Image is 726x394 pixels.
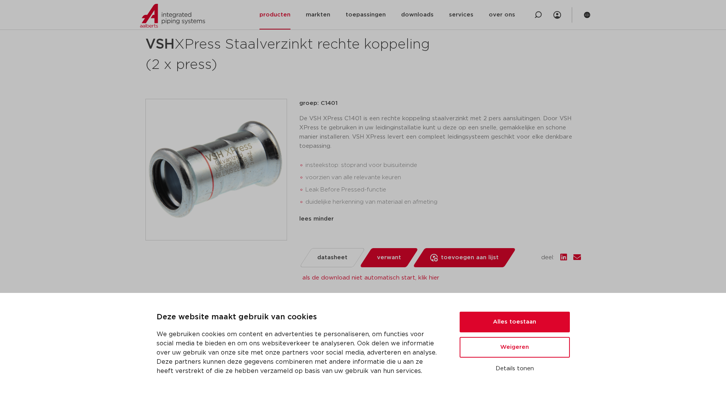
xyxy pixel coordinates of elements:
li: duidelijke herkenning van materiaal en afmeting [305,196,581,208]
strong: VSH [145,38,175,51]
li: Leak Before Pressed-functie [305,184,581,196]
button: Weigeren [460,337,570,358]
span: toevoegen aan lijst [441,252,499,264]
img: Product Image for VSH XPress Staalverzinkt rechte koppeling (2 x press) [146,99,287,240]
a: verwant [359,248,418,267]
button: Alles toestaan [460,312,570,332]
button: Details tonen [460,362,570,375]
h1: XPress Staalverzinkt rechte koppeling (2 x press) [145,33,433,74]
span: datasheet [317,252,348,264]
a: datasheet [299,248,365,267]
div: lees minder [299,214,581,224]
p: De VSH XPress C1401 is een rechte koppeling staalverzinkt met 2 pers aansluitingen. Door VSH XPre... [299,114,581,151]
p: We gebruiken cookies om content en advertenties te personaliseren, om functies voor social media ... [157,330,441,376]
span: verwant [377,252,401,264]
p: groep: C1401 [299,99,581,108]
li: voorzien van alle relevante keuren [305,172,581,184]
span: deel: [541,253,554,262]
p: Deze website maakt gebruik van cookies [157,311,441,324]
li: insteekstop: stoprand voor buisuiteinde [305,159,581,172]
a: als de download niet automatisch start, klik hier [302,275,439,281]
